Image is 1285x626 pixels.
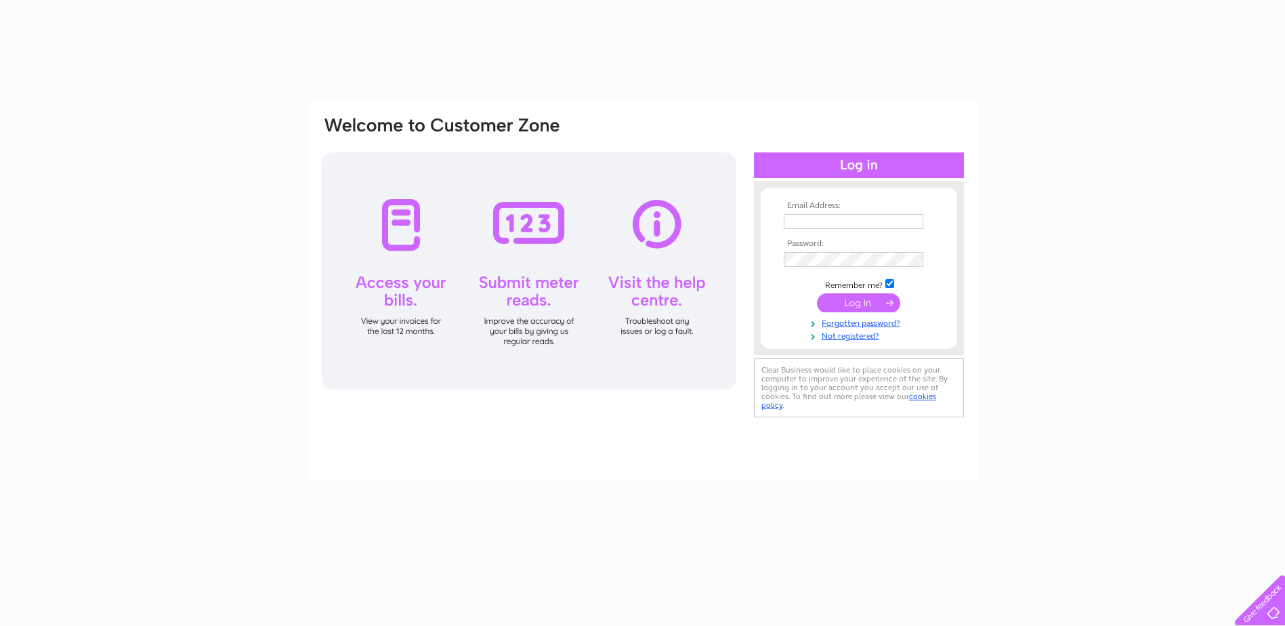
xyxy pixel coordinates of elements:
[780,201,938,211] th: Email Address:
[754,358,964,417] div: Clear Business would like to place cookies on your computer to improve your experience of the sit...
[817,293,900,312] input: Submit
[780,277,938,291] td: Remember me?
[784,316,938,329] a: Forgotten password?
[780,239,938,249] th: Password:
[784,329,938,341] a: Not registered?
[761,392,936,410] a: cookies policy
